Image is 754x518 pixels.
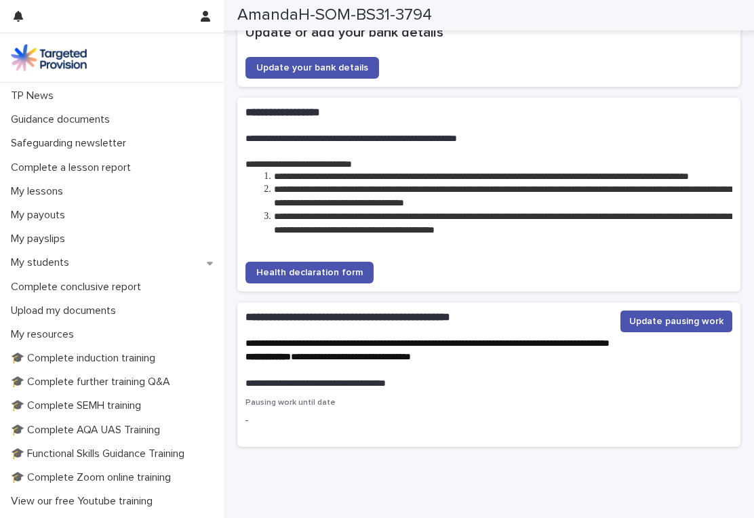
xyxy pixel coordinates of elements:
[237,5,432,25] h2: AmandaH-SOM-BS31-3794
[245,57,379,79] a: Update your bank details
[5,281,152,294] p: Complete conclusive report
[5,399,152,412] p: 🎓 Complete SEMH training
[5,89,64,102] p: TP News
[5,113,121,126] p: Guidance documents
[245,414,397,428] p: -
[256,268,363,277] span: Health declaration form
[256,63,368,73] span: Update your bank details
[620,311,732,332] button: Update pausing work
[5,424,171,437] p: 🎓 Complete AQA UAS Training
[5,352,166,365] p: 🎓 Complete induction training
[11,44,87,71] img: M5nRWzHhSzIhMunXDL62
[245,24,732,41] h2: Update or add your bank details
[5,233,76,245] p: My payslips
[245,262,374,283] a: Health declaration form
[629,315,723,328] span: Update pausing work
[5,376,181,388] p: 🎓 Complete further training Q&A
[5,328,85,341] p: My resources
[5,447,195,460] p: 🎓 Functional Skills Guidance Training
[5,137,137,150] p: Safeguarding newsletter
[5,256,80,269] p: My students
[5,304,127,317] p: Upload my documents
[5,209,76,222] p: My payouts
[245,399,336,407] span: Pausing work until date
[5,185,74,198] p: My lessons
[5,161,142,174] p: Complete a lesson report
[5,471,182,484] p: 🎓 Complete Zoom online training
[5,495,163,508] p: View our free Youtube training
